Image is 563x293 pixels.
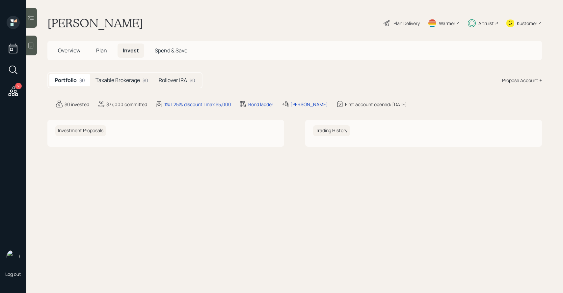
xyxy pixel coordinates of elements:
div: Plan Delivery [393,20,420,27]
span: Plan [96,47,107,54]
div: $0 [190,77,195,84]
div: Propose Account + [502,77,542,84]
div: $0 [143,77,148,84]
div: 1% | 25% discount | max $5,000 [164,101,231,108]
div: 2 [15,83,22,89]
div: Warmer [439,20,455,27]
div: Bond ladder [248,101,273,108]
div: [PERSON_NAME] [290,101,328,108]
div: Altruist [478,20,494,27]
div: Log out [5,271,21,277]
div: $77,000 committed [106,101,147,108]
h1: [PERSON_NAME] [47,16,143,30]
img: sami-boghos-headshot.png [7,250,20,263]
span: Spend & Save [155,47,187,54]
h5: Taxable Brokerage [95,77,140,83]
span: Invest [123,47,139,54]
div: $0 invested [65,101,89,108]
h5: Portfolio [55,77,77,83]
div: Kustomer [517,20,537,27]
div: First account opened: [DATE] [345,101,407,108]
h6: Investment Proposals [55,125,106,136]
div: $0 [79,77,85,84]
span: Overview [58,47,80,54]
h6: Trading History [313,125,350,136]
h5: Rollover IRA [159,77,187,83]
